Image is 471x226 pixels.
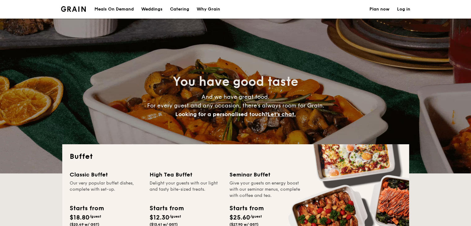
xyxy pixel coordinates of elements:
[61,6,86,12] a: Logotype
[229,180,302,199] div: Give your guests an energy boost with our seminar menus, complete with coffee and tea.
[268,111,296,118] span: Let's chat.
[150,214,169,221] span: $12.30
[173,74,298,89] span: You have good taste
[61,6,86,12] img: Grain
[229,170,302,179] div: Seminar Buffet
[70,204,103,213] div: Starts from
[70,170,142,179] div: Classic Buffet
[147,93,324,118] span: And we have great food. For every guest and any occasion, there’s always room for Grain.
[229,214,250,221] span: $25.60
[229,204,263,213] div: Starts from
[150,180,222,199] div: Delight your guests with our light and tasty bite-sized treats.
[250,214,262,219] span: /guest
[169,214,181,219] span: /guest
[70,214,89,221] span: $18.80
[150,204,183,213] div: Starts from
[89,214,101,219] span: /guest
[70,152,402,162] h2: Buffet
[175,111,268,118] span: Looking for a personalised touch?
[150,170,222,179] div: High Tea Buffet
[70,180,142,199] div: Our very popular buffet dishes, complete with set-up.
